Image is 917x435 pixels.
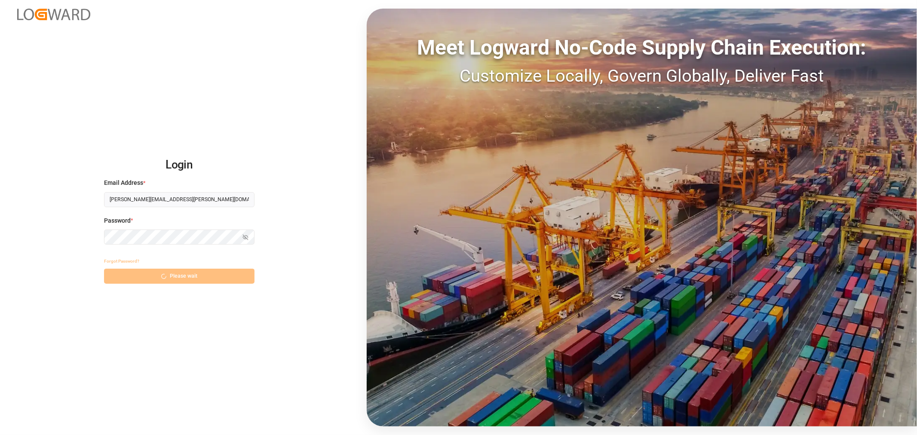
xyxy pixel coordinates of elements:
img: Logward_new_orange.png [17,9,90,20]
span: Password [104,216,131,225]
span: Email Address [104,178,143,187]
div: Customize Locally, Govern Globally, Deliver Fast [367,63,917,89]
h2: Login [104,151,255,179]
input: Enter your email [104,192,255,207]
div: Meet Logward No-Code Supply Chain Execution: [367,32,917,63]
